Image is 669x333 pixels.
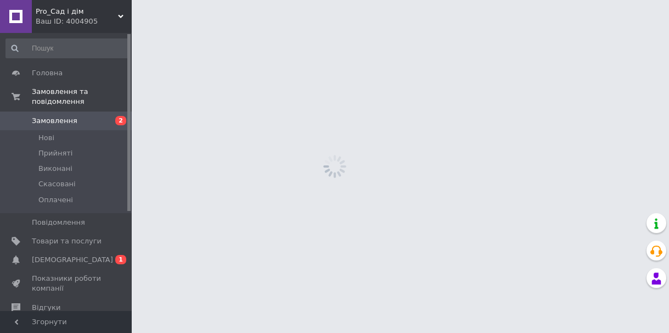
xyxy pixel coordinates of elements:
span: Товари та послуги [32,236,102,246]
span: Відгуки [32,303,60,313]
span: Pro_Сад і дім [36,7,118,16]
span: 1 [115,255,126,264]
span: Скасовані [38,179,76,189]
span: Головна [32,68,63,78]
div: Ваш ID: 4004905 [36,16,132,26]
span: 2 [115,116,126,125]
span: Замовлення та повідомлення [32,87,132,107]
span: Прийняті [38,148,72,158]
span: Оплачені [38,195,73,205]
span: Виконані [38,164,72,174]
span: Показники роботи компанії [32,274,102,293]
span: Замовлення [32,116,77,126]
span: Нові [38,133,54,143]
span: [DEMOGRAPHIC_DATA] [32,255,113,265]
input: Пошук [5,38,130,58]
span: Повідомлення [32,218,85,227]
